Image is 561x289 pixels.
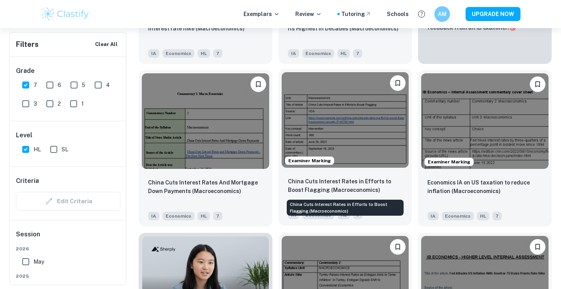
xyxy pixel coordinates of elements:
span: IA [427,212,439,220]
span: HL [198,212,210,220]
span: 2 [58,99,61,108]
h6: Filters [16,39,39,50]
button: Help and Feedback [415,7,428,21]
span: SL [62,145,68,154]
p: Review [295,10,322,18]
span: HL [34,145,41,154]
div: Criteria filters are unavailable when searching by topic [16,192,120,211]
span: HL [337,49,350,58]
img: Economics IA example thumbnail: China Cuts Interest Rates And Mortgage [142,73,269,169]
button: Bookmark [530,239,545,255]
span: 7 [353,49,362,58]
img: Economics IA example thumbnail: China Cuts Interest Rates in Efforts to [282,72,409,168]
button: Bookmark [530,76,545,92]
p: China Cuts Interest Rates And Mortgage Down Payments (Macroeconomics) [148,178,263,195]
h6: AM [438,10,447,18]
img: Clastify logo [41,6,90,22]
span: HL [198,49,210,58]
button: Bookmark [390,75,406,91]
span: IA [148,49,159,58]
span: Economics [442,212,474,220]
span: Economics [162,49,194,58]
p: Economics IA on US taxation to reduce inflation (Macroeconomics) [427,178,542,195]
button: Bookmark [390,239,406,255]
a: Tutoring [341,10,371,18]
span: IA [148,212,159,220]
span: 7 [492,212,502,220]
span: Examiner Marking [285,157,334,164]
h6: Grade [16,66,120,76]
span: Economics [162,212,194,220]
span: 5 [82,81,85,89]
div: China Cuts Interest Rates in Efforts to Boost Flagging (Macroeconomics) [287,200,404,216]
span: 2026 [16,245,120,252]
span: Examiner Marking [425,158,473,165]
a: Examiner MarkingBookmarkChina Cuts Interest Rates in Efforts to Boost Flagging (Macroeconomics)IA... [279,70,412,227]
h6: Criteria [16,176,39,186]
button: Clear All [93,39,120,50]
button: AM [434,6,450,22]
span: 7 [213,49,222,58]
button: UPGRADE NOW [466,7,520,21]
span: IA [288,49,299,58]
span: 4 [106,81,110,89]
p: Exemplars [243,10,280,18]
span: 6 [58,81,61,89]
span: 2025 [16,273,120,280]
span: HL [477,212,489,220]
a: Bookmark China Cuts Interest Rates And Mortgage Down Payments (Macroeconomics)IAEconomicsHL7 [139,70,272,227]
span: 1 [81,99,84,108]
span: Economics [302,49,334,58]
span: 3 [34,99,37,108]
span: 7 [34,81,37,89]
img: Economics IA example thumbnail: Economics IA on US taxation to reduce in [421,73,549,169]
a: Schools [387,10,409,18]
h6: Level [16,131,120,140]
a: Examiner MarkingBookmarkEconomics IA on US taxation to reduce inflation (Macroeconomics) IAEconom... [418,70,552,227]
h6: Session [16,230,120,245]
span: May [34,257,44,266]
span: 7 [213,212,222,220]
button: Bookmark [251,76,266,92]
p: China Cuts Interest Rates in Efforts to Boost Flagging (Macroeconomics) [288,177,403,194]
